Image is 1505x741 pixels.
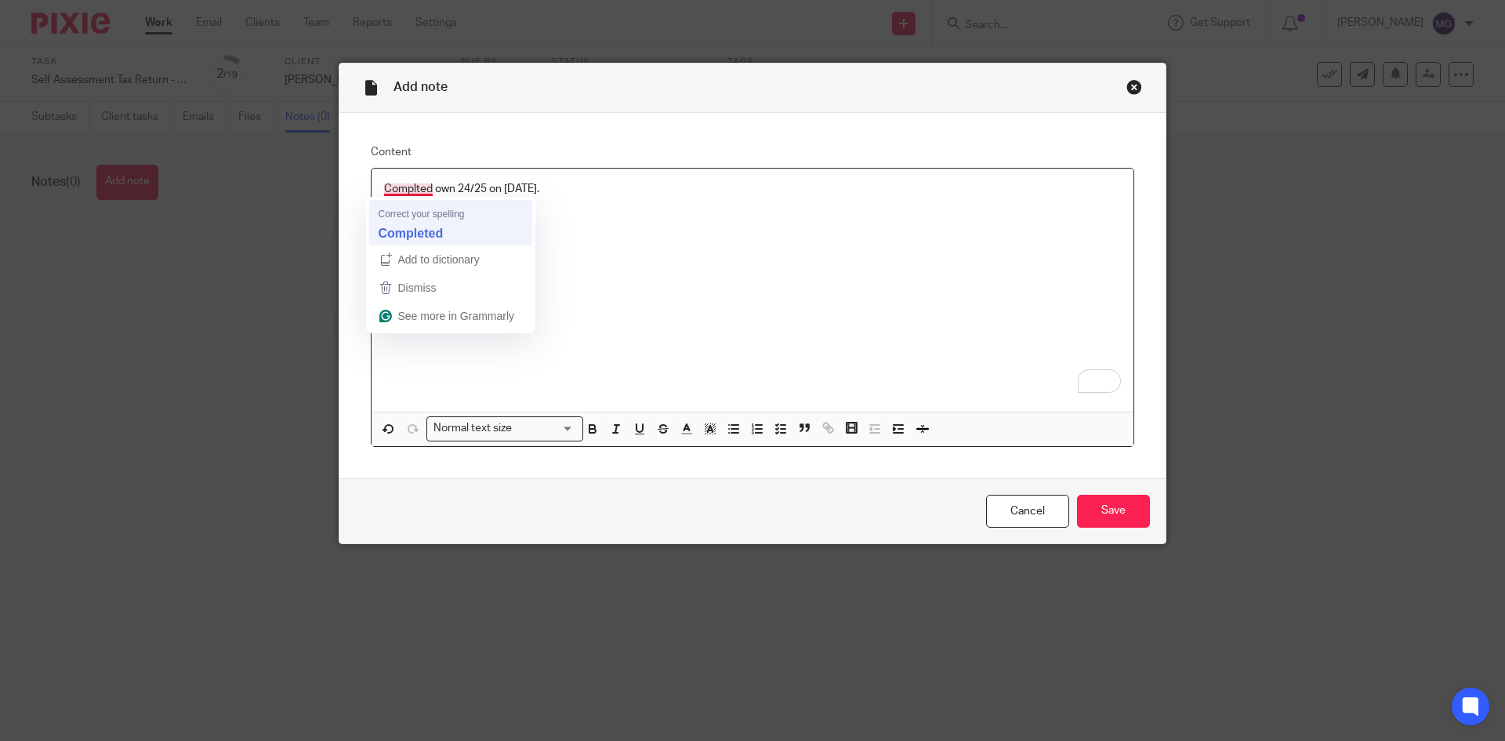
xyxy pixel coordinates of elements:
p: Complted own 24/25 on [DATE]. [384,181,1121,197]
input: Search for option [517,420,574,437]
span: Normal text size [430,420,516,437]
div: Close this dialog window [1126,79,1142,95]
a: Cancel [986,495,1069,529]
div: To enrich screen reader interactions, please activate Accessibility in Grammarly extension settings [372,169,1133,412]
span: Add note [393,81,448,93]
div: Search for option [426,416,583,441]
label: Content [371,144,1134,160]
input: Save [1077,495,1150,529]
